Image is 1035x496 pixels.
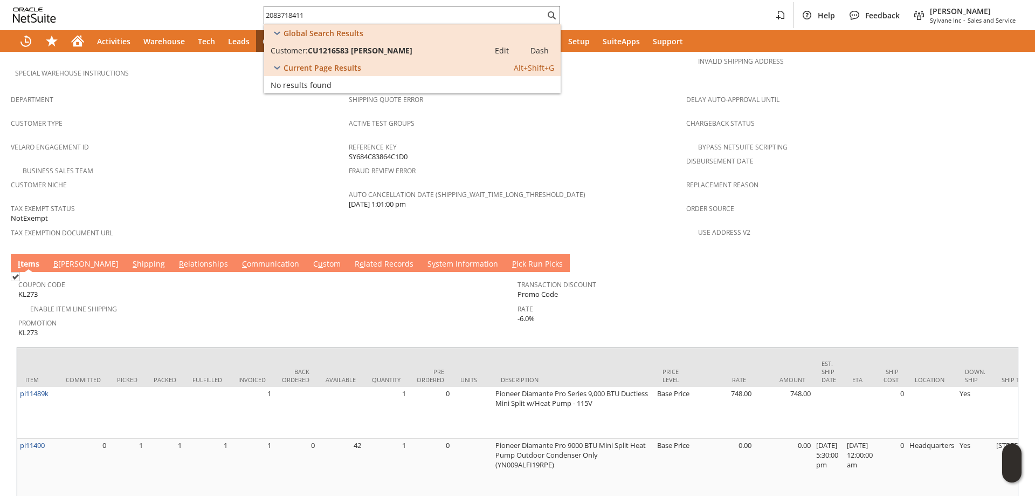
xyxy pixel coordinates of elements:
[646,30,689,52] a: Support
[30,304,117,314] a: Enable Item Line Shipping
[45,35,58,47] svg: Shortcuts
[154,376,176,384] div: Packed
[686,119,755,128] a: Chargeback Status
[198,36,215,46] span: Tech
[117,376,137,384] div: Picked
[686,180,758,189] a: Replacement reason
[512,259,516,269] span: P
[1005,256,1018,269] a: Unrolled view on
[514,63,554,73] span: Alt+Shift+G
[238,376,266,384] div: Invoiced
[822,359,836,384] div: Est. Ship Date
[18,328,38,338] span: KL273
[654,387,695,439] td: Base Price
[493,387,654,439] td: Pioneer Diamante Pro Series 9,000 BTU Ductless Mini Split w/Heat Pump - 115V
[521,44,558,57] a: Dash:
[239,259,302,270] a: Communication
[884,368,899,384] div: Ship Cost
[852,376,867,384] div: ETA
[282,368,309,384] div: Back Ordered
[818,10,835,21] span: Help
[603,36,640,46] span: SuiteApps
[349,142,397,152] a: Reference Key
[349,95,423,104] a: Shipping Quote Error
[425,259,501,270] a: System Information
[11,228,113,237] a: Tax Exemption Document URL
[264,42,561,59] a: Customer:CU1216583 [PERSON_NAME]Edit: Dash:
[310,259,343,270] a: Custom
[754,387,813,439] td: 748.00
[372,376,401,384] div: Quantity
[11,142,89,152] a: Velaro Engagement ID
[19,35,32,47] svg: Recent Records
[963,16,965,24] span: -
[349,152,408,162] span: SY684C83864C1D0
[15,69,129,78] a: Special Warehouse Instructions
[143,36,185,46] span: Warehouse
[20,440,45,450] a: pi11490
[242,259,247,269] span: C
[568,36,590,46] span: Setup
[264,76,561,93] a: No results found
[364,387,409,439] td: 1
[517,304,533,314] a: Rate
[263,36,315,46] span: Opportunities
[865,10,900,21] span: Feedback
[18,280,65,289] a: Coupon Code
[698,228,750,237] a: Use Address V2
[179,259,184,269] span: R
[18,289,38,300] span: KL273
[509,259,565,270] a: Pick Run Picks
[349,119,415,128] a: Active Test Groups
[326,376,356,384] div: Available
[11,180,67,189] a: Customer Niche
[15,259,42,270] a: Items
[271,80,332,90] span: No results found
[228,36,250,46] span: Leads
[698,57,784,66] a: Invalid Shipping Address
[517,289,558,300] span: Promo Code
[51,259,121,270] a: B[PERSON_NAME]
[53,259,58,269] span: B
[11,272,20,281] img: Checked
[18,259,20,269] span: I
[11,119,63,128] a: Customer Type
[222,30,256,52] a: Leads
[596,30,646,52] a: SuiteApps
[460,376,485,384] div: Units
[517,280,596,289] a: Transaction Discount
[66,376,101,384] div: Committed
[965,368,985,384] div: Down. Ship
[13,8,56,23] svg: logo
[1002,464,1022,483] span: Oracle Guided Learning Widget. To move around, please hold and drag
[91,30,137,52] a: Activities
[133,259,137,269] span: S
[930,6,1016,16] span: [PERSON_NAME]
[192,376,222,384] div: Fulfilled
[360,259,364,269] span: e
[1002,444,1022,483] iframe: Click here to launch Oracle Guided Learning Help Panel
[308,45,412,56] span: CU1216583 [PERSON_NAME]
[349,199,406,209] span: [DATE] 1:01:00 pm
[11,95,53,104] a: Department
[284,28,363,38] span: Global Search Results
[11,204,75,213] a: Tax Exempt Status
[191,30,222,52] a: Tech
[562,30,596,52] a: Setup
[264,9,545,22] input: Search
[318,259,323,269] span: u
[930,16,961,24] span: Sylvane Inc
[65,30,91,52] a: Home
[686,157,754,166] a: Disbursement Date
[71,35,84,47] svg: Home
[483,44,521,57] a: Edit:
[11,213,48,223] span: NotExempt
[18,318,57,328] a: Promotion
[663,368,687,384] div: Price Level
[686,95,779,104] a: Delay Auto-Approval Until
[13,30,39,52] a: Recent Records
[176,259,231,270] a: Relationships
[915,376,949,384] div: Location
[349,166,416,175] a: Fraud Review Error
[230,387,274,439] td: 1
